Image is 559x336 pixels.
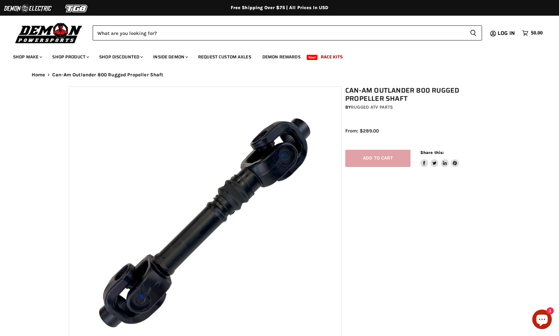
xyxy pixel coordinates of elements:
[531,30,543,36] span: $0.00
[94,50,147,64] a: Shop Discounted
[8,48,541,64] ul: Main menu
[307,55,318,60] span: New!
[32,72,45,78] a: Home
[19,72,541,78] nav: Breadcrumbs
[3,2,52,15] img: Demon Electric Logo 2
[93,25,465,40] input: Search
[519,28,546,38] a: $0.00
[345,104,494,111] div: by
[148,50,192,64] a: Inside Demon
[257,50,305,64] a: Demon Rewards
[47,50,93,64] a: Shop Product
[93,25,482,40] form: Product
[465,25,482,40] button: Search
[52,72,163,78] span: Can-Am Outlander 800 Rugged Propeller Shaft
[316,50,348,64] a: Race Kits
[193,50,256,64] a: Request Custom Axles
[52,2,101,15] img: TGB Logo 2
[420,150,444,155] span: Share this:
[345,86,494,103] h1: Can-Am Outlander 800 Rugged Propeller Shaft
[420,150,459,167] aside: Share this:
[19,5,541,11] div: Free Shipping Over $75 | All Prices In USD
[351,104,393,110] a: Rugged ATV Parts
[345,128,379,134] span: From: $289.00
[498,29,515,37] span: Log in
[530,310,554,331] inbox-online-store-chat: Shopify online store chat
[8,50,46,64] a: Shop Make
[495,30,519,36] a: Log in
[13,21,85,44] img: Demon Powersports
